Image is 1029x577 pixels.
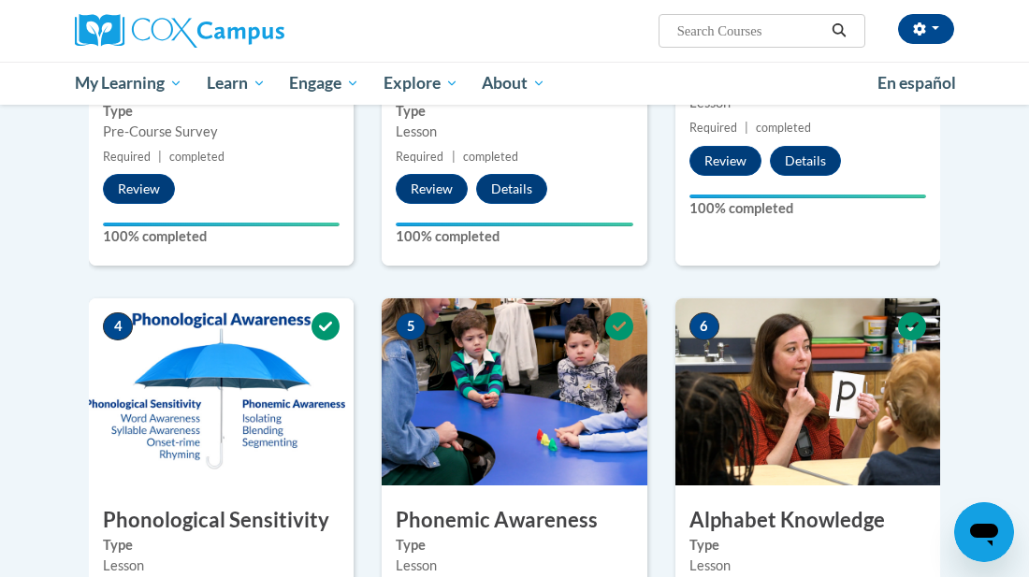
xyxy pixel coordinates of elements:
[382,298,646,485] img: Course Image
[954,502,1014,562] iframe: Button to launch messaging window
[770,146,841,176] button: Details
[195,62,278,105] a: Learn
[898,14,954,44] button: Account Settings
[63,62,195,105] a: My Learning
[89,506,354,535] h3: Phonological Sensitivity
[384,72,458,94] span: Explore
[103,174,175,204] button: Review
[689,312,719,340] span: 6
[207,72,266,94] span: Learn
[689,195,926,198] div: Your progress
[396,226,632,247] label: 100% completed
[689,535,926,555] label: Type
[75,14,349,48] a: Cox Campus
[103,312,133,340] span: 4
[75,14,284,48] img: Cox Campus
[476,174,547,204] button: Details
[877,73,956,93] span: En español
[158,150,162,164] span: |
[482,72,545,94] span: About
[277,62,371,105] a: Engage
[289,72,359,94] span: Engage
[689,146,761,176] button: Review
[169,150,225,164] span: completed
[396,535,632,555] label: Type
[471,62,558,105] a: About
[396,101,632,122] label: Type
[75,72,182,94] span: My Learning
[675,506,940,535] h3: Alphabet Knowledge
[396,223,632,226] div: Your progress
[103,535,340,555] label: Type
[745,121,748,135] span: |
[61,62,968,105] div: Main menu
[396,122,632,142] div: Lesson
[89,298,354,485] img: Course Image
[103,150,151,164] span: Required
[396,312,426,340] span: 5
[382,506,646,535] h3: Phonemic Awareness
[103,226,340,247] label: 100% completed
[103,555,340,576] div: Lesson
[825,20,853,42] button: Search
[396,174,468,204] button: Review
[103,101,340,122] label: Type
[103,223,340,226] div: Your progress
[396,150,443,164] span: Required
[675,298,940,485] img: Course Image
[675,20,825,42] input: Search Courses
[756,121,811,135] span: completed
[689,121,737,135] span: Required
[689,198,926,219] label: 100% completed
[689,555,926,576] div: Lesson
[396,555,632,576] div: Lesson
[463,150,518,164] span: completed
[371,62,471,105] a: Explore
[452,150,456,164] span: |
[103,122,340,142] div: Pre-Course Survey
[865,64,968,103] a: En español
